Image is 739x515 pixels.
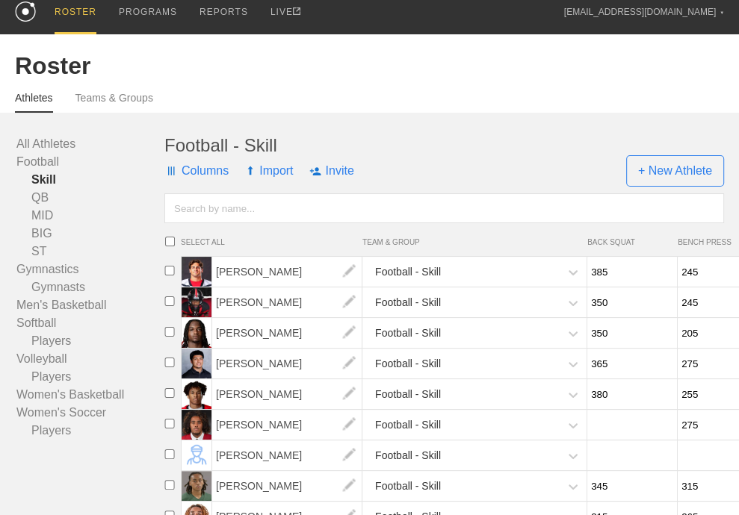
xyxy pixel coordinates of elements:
[375,411,441,439] div: Football - Skill
[16,332,164,350] a: Players
[334,318,364,348] img: edit.png
[16,386,164,404] a: Women's Basketball
[720,8,724,17] div: ▼
[375,258,441,286] div: Football - Skill
[334,349,364,378] img: edit.png
[375,319,441,347] div: Football - Skill
[164,193,724,223] input: Search by name...
[16,171,164,189] a: Skill
[16,153,164,171] a: Football
[212,287,362,317] span: [PERSON_NAME]
[15,1,36,22] img: logo
[245,149,293,193] span: Import
[212,265,362,278] a: [PERSON_NAME]
[16,189,164,207] a: QB
[334,379,364,409] img: edit.png
[16,278,164,296] a: Gymnasts
[309,149,353,193] span: Invite
[16,296,164,314] a: Men's Basketball
[212,479,362,492] a: [PERSON_NAME]
[212,418,362,431] a: [PERSON_NAME]
[626,155,724,187] span: + New Athlete
[212,379,362,409] span: [PERSON_NAME]
[16,350,164,368] a: Volleyball
[375,289,441,316] div: Football - Skill
[75,92,153,111] a: Teams & Groups
[212,471,362,501] span: [PERSON_NAME]
[334,287,364,317] img: edit.png
[212,440,362,470] span: [PERSON_NAME]
[16,243,164,260] a: ST
[212,296,362,308] a: [PERSON_NAME]
[334,257,364,287] img: edit.png
[375,381,441,408] div: Football - Skill
[334,440,364,470] img: edit.png
[587,238,670,246] span: BACK SQUAT
[15,52,724,80] div: Roster
[664,443,739,515] iframe: Chat Widget
[334,410,364,440] img: edit.png
[16,135,164,153] a: All Athletes
[16,207,164,225] a: MID
[212,257,362,287] span: [PERSON_NAME]
[16,260,164,278] a: Gymnastics
[375,442,441,469] div: Football - Skill
[212,387,362,400] a: [PERSON_NAME]
[334,471,364,501] img: edit.png
[164,135,724,156] div: Football - Skill
[212,326,362,339] a: [PERSON_NAME]
[181,238,362,246] span: SELECT ALL
[212,449,362,461] a: [PERSON_NAME]
[362,238,587,246] span: TEAM & GROUP
[15,92,53,113] a: Athletes
[212,349,362,378] span: [PERSON_NAME]
[212,318,362,348] span: [PERSON_NAME]
[16,314,164,332] a: Softball
[16,422,164,440] a: Players
[16,368,164,386] a: Players
[375,472,441,500] div: Football - Skill
[16,404,164,422] a: Women's Soccer
[212,357,362,369] a: [PERSON_NAME]
[212,410,362,440] span: [PERSON_NAME]
[375,350,441,378] div: Football - Skill
[16,225,164,243] a: BIG
[164,149,229,193] span: Columns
